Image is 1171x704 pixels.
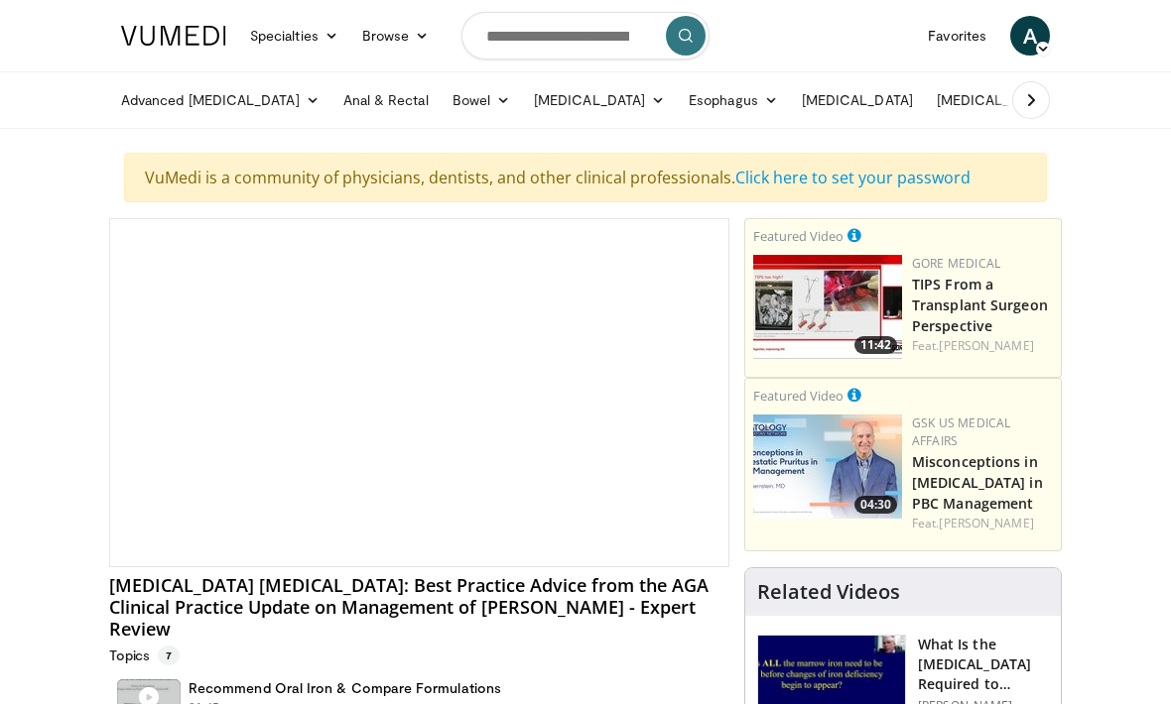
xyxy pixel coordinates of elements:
a: [MEDICAL_DATA] [790,80,925,120]
div: Feat. [912,337,1053,355]
span: 04:30 [854,496,897,514]
h4: [MEDICAL_DATA] [MEDICAL_DATA]: Best Practice Advice from the AGA Clinical Practice Update on Mana... [109,575,729,640]
a: Bowel [441,80,522,120]
small: Featured Video [753,227,844,245]
a: Browse [350,16,442,56]
input: Search topics, interventions [461,12,710,59]
p: Topics [109,645,180,665]
a: [MEDICAL_DATA] [522,80,677,120]
a: [MEDICAL_DATA] [925,80,1080,120]
a: Gore Medical [912,255,1000,272]
span: 7 [158,645,180,665]
a: Anal & Rectal [331,80,441,120]
a: Esophagus [677,80,790,120]
div: VuMedi is a community of physicians, dentists, and other clinical professionals. [124,153,1047,202]
img: aa8aa058-1558-4842-8c0c-0d4d7a40e65d.jpg.150x105_q85_crop-smart_upscale.jpg [753,414,902,519]
span: 11:42 [854,336,897,354]
a: Favorites [916,16,998,56]
a: TIPS From a Transplant Surgeon Perspective [912,275,1048,335]
a: 04:30 [753,414,902,519]
a: 11:42 [753,255,902,359]
small: Featured Video [753,387,844,405]
a: A [1010,16,1050,56]
a: [PERSON_NAME] [939,515,1033,531]
a: [PERSON_NAME] [939,337,1033,354]
div: Feat. [912,515,1053,532]
a: GSK US Medical Affairs [912,414,1010,449]
a: Misconceptions in [MEDICAL_DATA] in PBC Management [912,452,1043,513]
h4: Recommend Oral Iron & Compare Formulations [189,679,501,697]
img: VuMedi Logo [121,26,226,46]
a: Specialties [238,16,350,56]
a: Click here to set your password [735,167,971,188]
video-js: Video Player [110,219,728,566]
a: Advanced [MEDICAL_DATA] [109,80,331,120]
h4: Related Videos [757,580,900,604]
h3: What Is the [MEDICAL_DATA] Required to Diagnose Iron Deficienc… [918,635,1049,694]
img: 4003d3dc-4d84-4588-a4af-bb6b84f49ae6.150x105_q85_crop-smart_upscale.jpg [753,255,902,359]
